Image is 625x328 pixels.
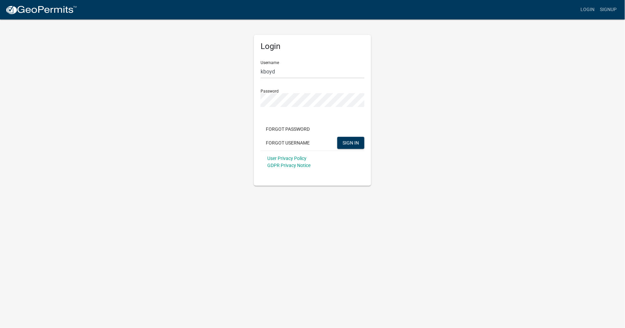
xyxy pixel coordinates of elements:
[578,3,598,16] a: Login
[337,137,364,149] button: SIGN IN
[267,163,310,168] a: GDPR Privacy Notice
[261,123,315,135] button: Forgot Password
[261,42,364,51] h5: Login
[261,137,315,149] button: Forgot Username
[343,140,359,145] span: SIGN IN
[267,156,306,161] a: User Privacy Policy
[598,3,620,16] a: Signup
